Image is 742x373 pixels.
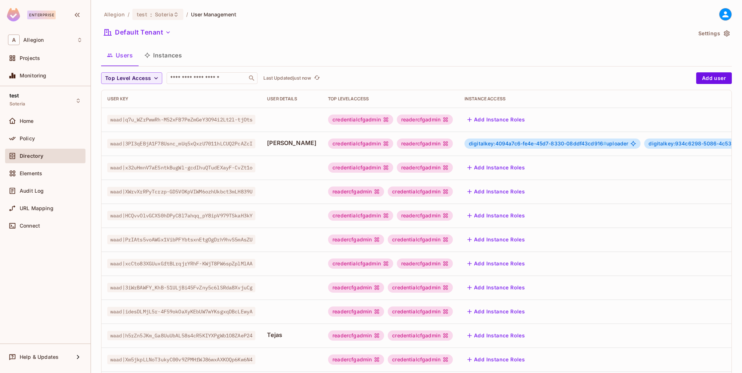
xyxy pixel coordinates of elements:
span: waad|XWrvXrRPyTcrzp-GD5VOKpVIWM6ozhUkbct3mLH839U [107,187,255,196]
button: Add Instance Roles [464,114,528,125]
div: readercfgadmin [397,163,453,173]
span: uploader [469,141,628,147]
span: Soteria [155,11,173,18]
span: [PERSON_NAME] [267,139,316,147]
div: readercfgadmin [328,234,384,245]
div: credentialcfgadmin [328,258,393,269]
div: readercfgadmin [397,258,453,269]
span: Workspace: Allegion [23,37,44,43]
span: the active workspace [104,11,125,18]
button: Default Tenant [101,27,174,38]
button: Add Instance Roles [464,162,528,173]
button: refresh [312,74,321,83]
li: / [128,11,129,18]
button: Users [101,46,139,64]
span: Top Level Access [105,74,151,83]
span: waad|3PI3qEBjA1F78Usnc_mUq5xQxzU7011hLCUQ2PcAZcI [107,139,255,148]
span: Help & Updates [20,354,59,360]
div: credentialcfgadmin [328,115,393,125]
div: credentialcfgadmin [388,354,453,365]
div: credentialcfgadmin [388,282,453,293]
button: Add user [696,72,732,84]
div: credentialcfgadmin [328,163,393,173]
span: A [8,35,20,45]
div: User Key [107,96,255,102]
span: waad|Xm5jkpLLNoT3ukyC00v9ZPMHfWJ86wxAXKOQp6Kw6N4 [107,355,255,364]
div: readercfgadmin [328,354,384,365]
span: Home [20,118,34,124]
span: waad|h5rZn5JKm_Ga8UuUbAL58s4cR5KIYXPgWb1O8ZAeP24 [107,331,255,340]
button: Settings [695,28,732,39]
div: credentialcfgadmin [388,306,453,317]
button: Add Instance Roles [464,330,528,341]
div: readercfgadmin [328,186,384,197]
button: Instances [139,46,188,64]
span: waad|idesDLMjL5r-4F59okOaXyKEbUW7wYKsgxqDBcLEwyA [107,307,255,316]
img: SReyMgAAAABJRU5ErkJggg== [7,8,20,21]
div: credentialcfgadmin [328,139,393,149]
span: digitalkey:4094a7c6-fe4e-45d7-8330-08ddf43cd916 [469,140,606,147]
button: Add Instance Roles [464,282,528,293]
p: Last Updated just now [263,75,311,81]
span: # [603,140,606,147]
span: Connect [20,223,40,229]
div: readercfgadmin [328,330,384,341]
button: Add Instance Roles [464,306,528,317]
div: readercfgadmin [397,210,453,221]
button: Add Instance Roles [464,354,528,365]
button: Add Instance Roles [464,186,528,197]
div: credentialcfgadmin [328,210,393,221]
span: Elements [20,171,42,176]
div: readercfgadmin [397,139,453,149]
div: User Details [267,96,316,102]
button: Add Instance Roles [464,258,528,269]
button: Add Instance Roles [464,210,528,221]
button: Add Instance Roles [464,234,528,245]
div: readercfgadmin [397,115,453,125]
span: : [150,12,152,17]
span: Audit Log [20,188,44,194]
span: waad|q7u_WZrPwwRh-M52xFB7PeZmGeY3O94i2Lt2l-tjOts [107,115,255,124]
span: waad|x32uHmnV7aESntkBugWl-gcdIhuQTudEXayF-CvZt1o [107,163,255,172]
span: waad|3iWrBAWFY_KhB-S1ULjBi45FvZny5c6lSRda8XvjuCg [107,283,255,292]
span: waad|xcCto83XGUuxGftBLrqjrYRhF-KWjT8PW6spZplMlAA [107,259,255,268]
span: waad|PrIAts5voAWGx1VibPFYbtsxnEtgOgDrh9hvS5mAsZU [107,235,255,244]
span: URL Mapping [20,205,53,211]
span: Tejas [267,331,316,339]
button: Top Level Access [101,72,162,84]
span: test [137,11,147,18]
span: Policy [20,136,35,141]
span: test [9,93,19,99]
div: readercfgadmin [328,306,384,317]
li: / [186,11,188,18]
div: Top Level Access [328,96,453,102]
span: refresh [314,75,320,82]
div: credentialcfgadmin [388,186,453,197]
span: Projects [20,55,40,61]
span: Click to refresh data [311,74,321,83]
span: Soteria [9,101,25,107]
span: waad|HCQvvOlvGCXS0hDPyC8l7ahqq_pY8ipV979TSkaH3kY [107,211,255,220]
span: Directory [20,153,43,159]
div: credentialcfgadmin [388,330,453,341]
span: Monitoring [20,73,47,79]
span: User Management [191,11,236,18]
div: credentialcfgadmin [388,234,453,245]
div: Enterprise [27,11,56,19]
div: readercfgadmin [328,282,384,293]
